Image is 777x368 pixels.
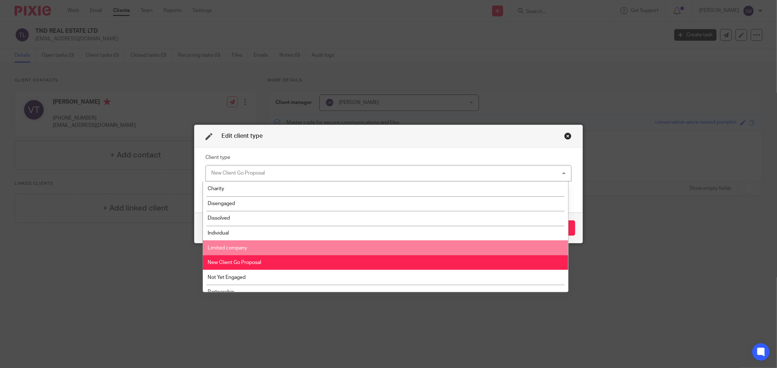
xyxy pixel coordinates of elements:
[208,245,247,251] span: Limited company
[221,133,263,139] span: Edit client type
[208,201,235,206] span: Disengaged
[211,171,265,176] div: New Client Go Proposal
[208,231,229,236] span: Individual
[208,186,224,191] span: Charity
[208,216,230,221] span: Dissolved
[205,154,230,161] label: Client type
[208,275,246,280] span: Not Yet Engaged
[208,260,261,265] span: New Client Go Proposal
[208,289,234,295] span: Partnership
[564,132,572,140] div: Close this dialog window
